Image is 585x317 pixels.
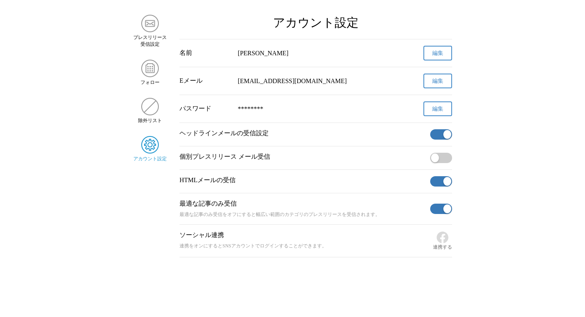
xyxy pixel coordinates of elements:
img: アカウント設定 [141,136,159,154]
a: 除外リスト除外リスト [133,98,167,124]
button: 編集 [423,74,452,88]
p: 連携をオンにするとSNSアカウントでログインすることができます。 [179,243,430,249]
div: [EMAIL_ADDRESS][DOMAIN_NAME] [238,78,394,85]
img: 除外リスト [141,98,159,115]
span: 除外リスト [138,117,162,124]
img: Facebook [436,231,449,244]
div: Eメール [179,77,232,85]
span: 編集 [432,50,443,57]
button: 編集 [423,46,452,60]
img: フォロー [141,60,159,77]
nav: サイドメニュー [133,15,167,257]
p: ソーシャル連携 [179,231,430,239]
a: プレスリリース 受信設定プレスリリース 受信設定 [133,15,167,48]
button: 連携する [433,231,452,251]
p: 最適な記事のみ受信をオフにすると幅広い範囲のカテゴリのプレスリリースを受信されます。 [179,211,427,218]
a: アカウント設定アカウント設定 [133,136,167,162]
button: 編集 [423,101,452,116]
span: 連携する [433,244,452,251]
p: ヘッドラインメールの受信設定 [179,129,427,138]
img: プレスリリース 受信設定 [141,15,159,32]
p: 個別プレスリリース メール受信 [179,153,427,161]
a: フォローフォロー [133,60,167,86]
div: [PERSON_NAME] [238,50,394,57]
p: 最適な記事のみ受信 [179,200,427,208]
h2: アカウント設定 [179,15,452,31]
div: 名前 [179,49,232,57]
span: 編集 [432,78,443,85]
span: プレスリリース 受信設定 [133,34,167,48]
span: 編集 [432,105,443,113]
p: HTMLメールの受信 [179,176,427,185]
div: パスワード [179,105,232,113]
span: アカウント設定 [133,156,167,162]
span: フォロー [140,79,160,86]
